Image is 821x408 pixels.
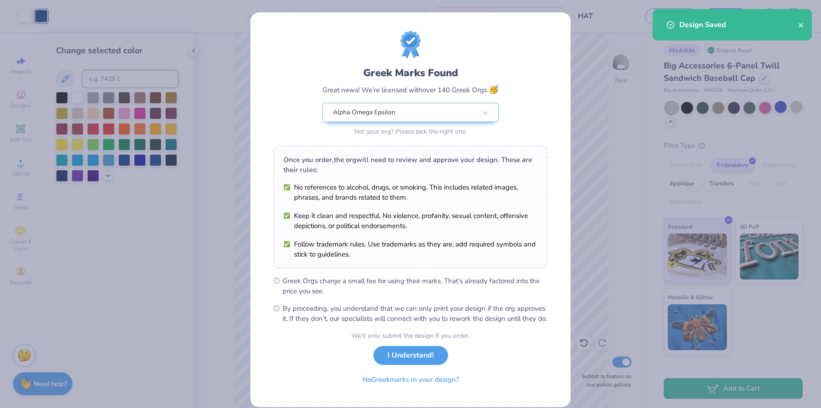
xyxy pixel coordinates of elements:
[283,155,538,175] div: Once you order, the org will need to review and approve your design. These are their rules:
[798,19,804,30] button: close
[322,66,499,80] div: Greek Marks Found
[283,211,538,231] li: Keep it clean and respectful. No violence, profanity, sexual content, offensive depictions, or po...
[283,303,548,324] span: By proceeding, you understand that we can only print your design if the org approves it. If they ...
[355,370,467,389] button: NoGreekmarks in your design?
[283,276,548,296] span: Greek Orgs charge a small fee for using their marks. That’s already factored into the price you see.
[283,239,538,259] li: Follow trademark rules. Use trademarks as they are, add required symbols and stick to guidelines.
[322,127,499,136] div: Not your org? Please pick the right one.
[373,346,448,365] button: I Understand!
[351,331,470,341] div: We’ll only submit the design if you order.
[283,182,538,202] li: No references to alcohol, drugs, or smoking. This includes related images, phrases, and brands re...
[679,19,798,30] div: Design Saved
[488,84,499,95] span: 🥳
[322,84,499,96] div: Great news! We’re licensed with over 140 Greek Orgs.
[400,31,421,58] img: license-marks-badge.png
